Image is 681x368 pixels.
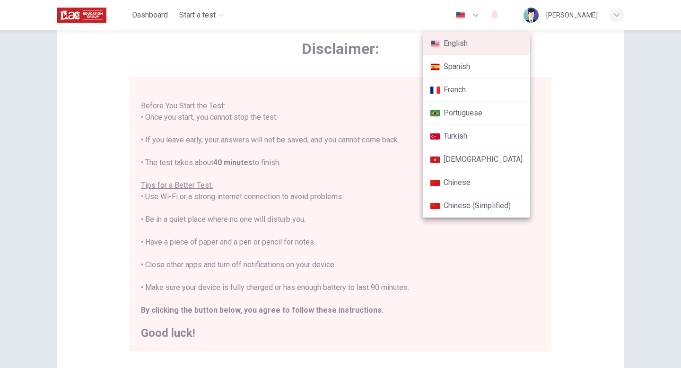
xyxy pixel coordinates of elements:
[430,63,440,70] img: es
[423,194,530,218] li: Chinese (Simplified)
[423,79,530,102] li: French
[430,179,440,186] img: zh
[423,125,530,148] li: Turkish
[430,87,440,94] img: fr
[430,110,440,117] img: pt
[430,133,440,140] img: tr
[423,102,530,125] li: Portuguese
[430,40,440,47] img: en
[423,171,530,194] li: Chinese
[430,156,440,163] img: vi
[423,55,530,79] li: Spanish
[423,32,530,55] li: English
[423,148,530,171] li: [DEMOGRAPHIC_DATA]
[430,202,440,210] img: zh-CN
